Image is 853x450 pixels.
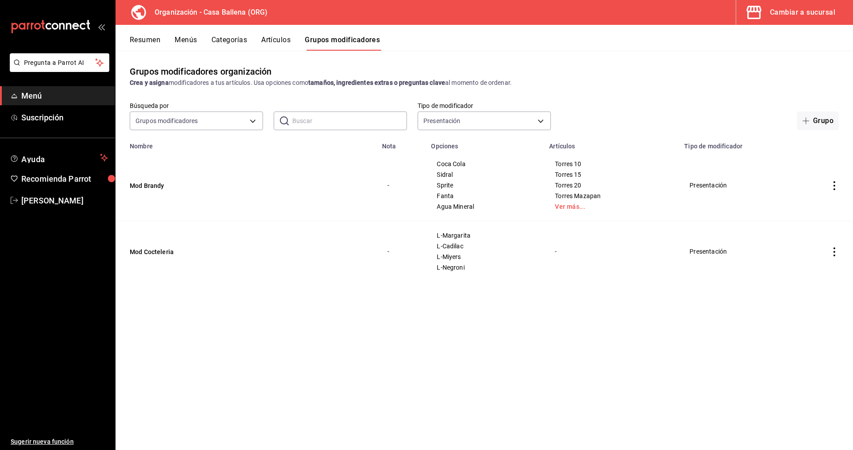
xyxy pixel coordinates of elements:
[555,161,668,167] span: Torres 10
[136,116,198,125] span: Grupos modificadores
[437,254,533,260] span: L-Miyers
[130,79,169,86] strong: Crea y asigna
[679,221,816,282] td: Presentación
[11,437,108,446] span: Sugerir nueva función
[130,78,839,88] div: modificadores a tus artículos. Usa opciones como al momento de ordenar.
[21,195,108,207] span: [PERSON_NAME]
[555,203,668,210] a: Ver más...
[130,181,236,190] button: Mod Brandy
[437,232,533,239] span: L-Margarita
[116,137,853,282] table: simple table
[555,193,668,199] span: Torres Mazapan
[211,36,247,51] button: Categorías
[130,103,263,109] label: Búsqueda por
[10,53,109,72] button: Pregunta a Parrot AI
[555,171,668,178] span: Torres 15
[377,150,426,221] td: -
[544,137,679,150] th: Artículos
[116,137,377,150] th: Nombre
[679,150,816,221] td: Presentación
[797,112,839,130] button: Grupo
[130,247,236,256] button: Mod Cocteleria
[426,137,544,150] th: Opciones
[437,161,533,167] span: Coca Cola
[830,181,839,190] button: actions
[261,36,291,51] button: Artículos
[555,182,668,188] span: Torres 20
[147,7,267,18] h3: Organización - Casa Ballena (ORG)
[830,247,839,256] button: actions
[21,173,108,185] span: Recomienda Parrot
[437,264,533,271] span: L-Negroni
[21,90,108,102] span: Menú
[423,116,461,125] span: Presentación
[21,112,108,123] span: Suscripción
[292,112,407,130] input: Buscar
[770,6,835,19] div: Cambiar a sucursal
[130,36,853,51] div: navigation tabs
[98,23,105,30] button: open_drawer_menu
[130,36,160,51] button: Resumen
[21,152,96,163] span: Ayuda
[377,137,426,150] th: Nota
[377,221,426,282] td: -
[305,36,380,51] button: Grupos modificadores
[418,103,551,109] label: Tipo de modificador
[437,193,533,199] span: Fanta
[437,243,533,249] span: L-Cadilac
[175,36,197,51] button: Menús
[308,79,445,86] strong: tamaños, ingredientes extras o preguntas clave
[679,137,816,150] th: Tipo de modificador
[6,64,109,74] a: Pregunta a Parrot AI
[437,182,533,188] span: Sprite
[554,247,668,256] div: -
[24,58,96,68] span: Pregunta a Parrot AI
[130,65,271,78] div: Grupos modificadores organización
[437,203,533,210] span: Agua Mineral
[437,171,533,178] span: Sidral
